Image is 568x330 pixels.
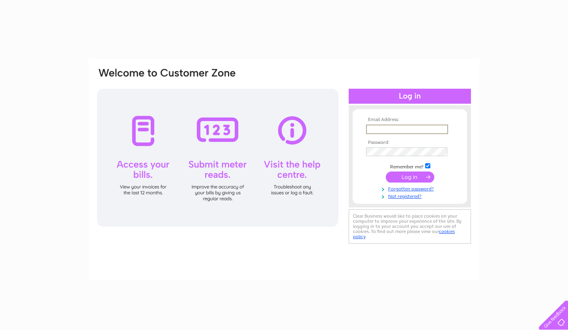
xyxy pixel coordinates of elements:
[364,140,456,145] th: Password:
[364,117,456,123] th: Email Address:
[353,229,455,239] a: cookies policy
[386,172,434,183] input: Submit
[366,192,456,199] a: Not registered?
[349,209,471,244] div: Clear Business would like to place cookies on your computer to improve your experience of the sit...
[366,185,456,192] a: Forgotten password?
[364,162,456,170] td: Remember me?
